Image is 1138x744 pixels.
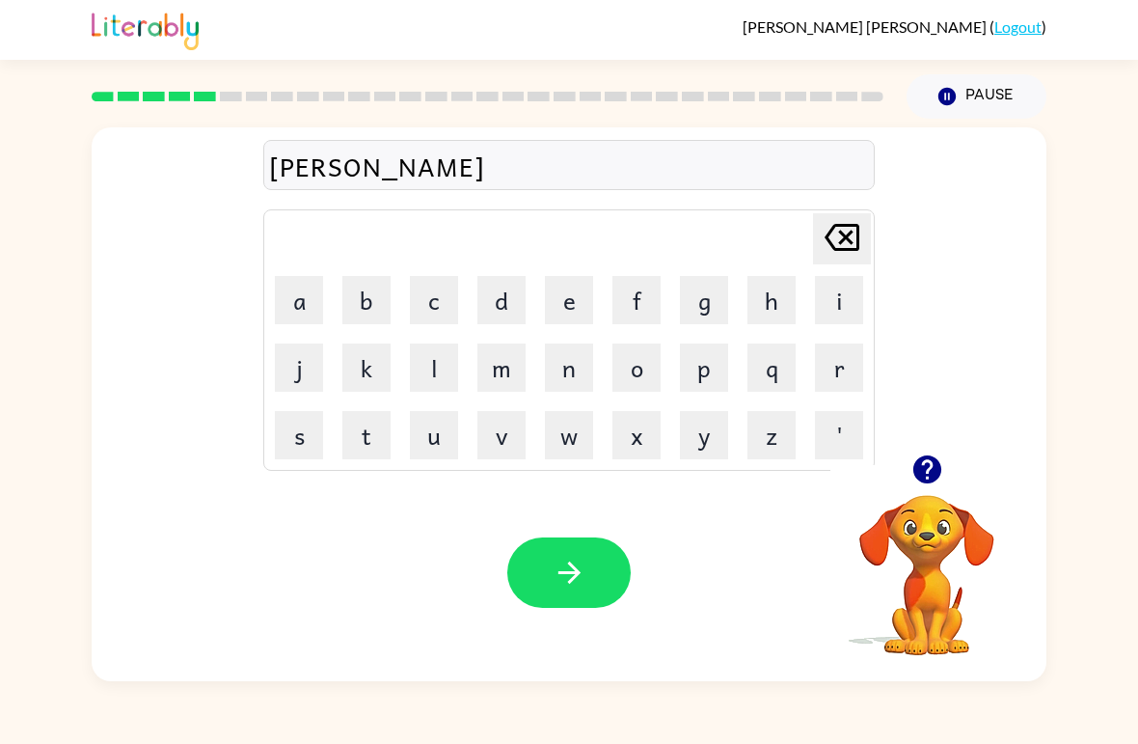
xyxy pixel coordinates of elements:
button: v [477,411,526,459]
a: Logout [994,17,1042,36]
button: Pause [907,74,1046,119]
button: k [342,344,391,392]
button: h [747,276,796,324]
button: i [815,276,863,324]
div: ( ) [743,17,1046,36]
button: d [477,276,526,324]
div: [PERSON_NAME] [269,146,869,186]
button: o [612,344,661,392]
button: j [275,344,323,392]
button: f [612,276,661,324]
button: b [342,276,391,324]
button: r [815,344,863,392]
button: y [680,411,728,459]
button: t [342,411,391,459]
button: q [747,344,796,392]
img: Literably [92,8,199,50]
button: p [680,344,728,392]
button: s [275,411,323,459]
button: u [410,411,458,459]
button: e [545,276,593,324]
button: n [545,344,593,392]
button: x [612,411,661,459]
span: [PERSON_NAME] [PERSON_NAME] [743,17,989,36]
button: w [545,411,593,459]
button: l [410,344,458,392]
button: m [477,344,526,392]
button: ' [815,411,863,459]
button: a [275,276,323,324]
button: c [410,276,458,324]
button: z [747,411,796,459]
button: g [680,276,728,324]
video: Your browser must support playing .mp4 files to use Literably. Please try using another browser. [830,465,1023,658]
